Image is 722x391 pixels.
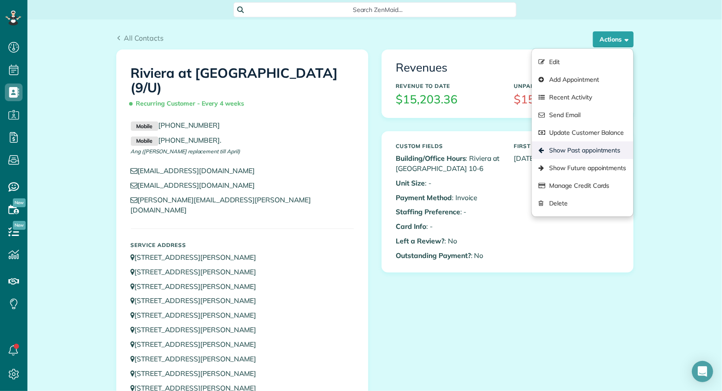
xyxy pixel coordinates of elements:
[13,221,26,230] span: New
[131,148,240,155] span: Ang ([PERSON_NAME] replacement till April)
[532,71,633,88] a: Add Appointment
[131,282,265,291] a: [STREET_ADDRESS][PERSON_NAME]
[131,66,354,111] h1: Riviera at [GEOGRAPHIC_DATA] (9/U)
[131,242,354,248] h5: Service Address
[131,253,265,262] a: [STREET_ADDRESS][PERSON_NAME]
[131,137,158,146] small: Mobile
[593,31,634,47] button: Actions
[131,325,265,334] a: [STREET_ADDRESS][PERSON_NAME]
[514,83,619,89] h5: Unpaid Balance
[131,121,158,131] small: Mobile
[692,361,713,382] div: Open Intercom Messenger
[396,154,466,163] b: Building/Office Hours
[532,88,633,106] a: Recent Activity
[532,177,633,194] a: Manage Credit Cards
[131,166,264,175] a: [EMAIL_ADDRESS][DOMAIN_NAME]
[532,194,633,212] a: Delete
[13,198,26,207] span: New
[396,178,425,187] b: Unit Size
[396,178,501,188] p: : -
[131,296,265,305] a: [STREET_ADDRESS][PERSON_NAME]
[532,159,633,177] a: Show Future appointments
[396,236,444,245] b: Left a Review?
[396,251,471,260] b: Outstanding Payment?
[396,193,452,202] b: Payment Method
[396,93,501,106] h3: $15,203.36
[514,153,619,163] p: [DATE]
[396,236,501,246] p: : No
[396,83,501,89] h5: Revenue to Date
[124,34,164,42] span: All Contacts
[396,251,501,261] p: : No
[514,143,619,149] h5: First Serviced On
[116,33,164,43] a: All Contacts
[532,141,633,159] a: Show Past appointments
[131,267,265,276] a: [STREET_ADDRESS][PERSON_NAME]
[396,207,460,216] b: Staffing Preference
[396,143,501,149] h5: Custom Fields
[131,96,248,111] span: Recurring Customer - Every 4 weeks
[131,135,354,146] p: .
[131,181,264,190] a: [EMAIL_ADDRESS][DOMAIN_NAME]
[532,124,633,141] a: Update Customer Balance
[532,106,633,124] a: Send Email
[514,93,619,106] h3: $15,203.36
[396,222,427,231] b: Card Info
[131,340,265,349] a: [STREET_ADDRESS][PERSON_NAME]
[396,221,501,232] p: : -
[131,121,220,129] a: Mobile[PHONE_NUMBER]
[396,193,501,203] p: : Invoice
[131,354,265,363] a: [STREET_ADDRESS][PERSON_NAME]
[396,153,501,174] p: : Riviera at [GEOGRAPHIC_DATA] 10-6
[131,136,220,144] a: Mobile[PHONE_NUMBER]
[131,195,311,214] a: [PERSON_NAME][EMAIL_ADDRESS][PERSON_NAME][DOMAIN_NAME]
[532,53,633,71] a: Edit
[396,207,501,217] p: : -
[396,61,619,74] h3: Revenues
[131,369,265,378] a: [STREET_ADDRESS][PERSON_NAME]
[131,311,265,319] a: [STREET_ADDRESS][PERSON_NAME]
